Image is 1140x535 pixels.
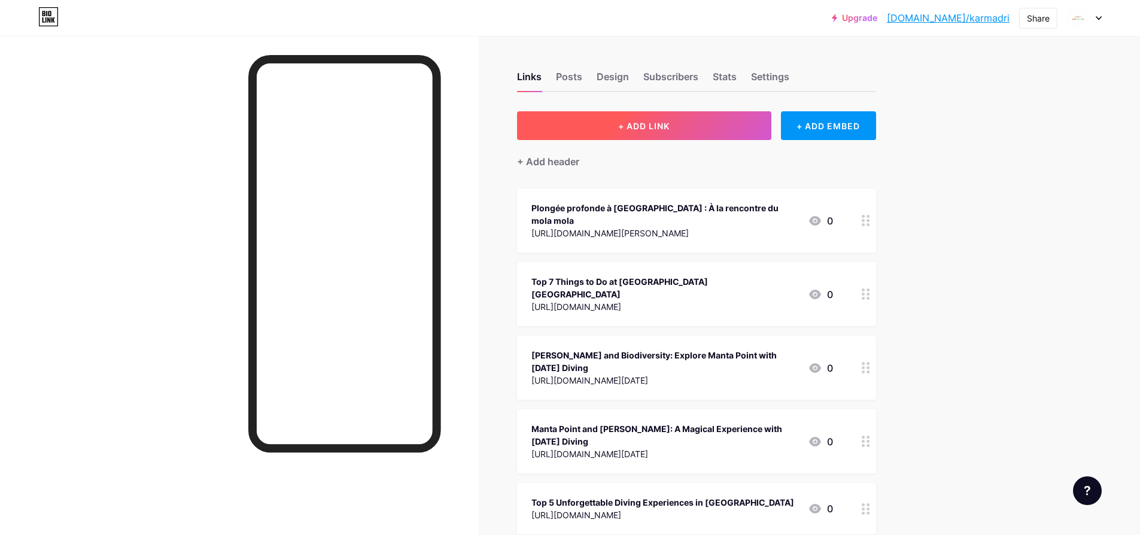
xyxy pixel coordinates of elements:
div: [PERSON_NAME] and Biodiversity: Explore Manta Point with [DATE] Diving [531,349,798,374]
div: 0 [808,361,833,375]
div: Stats [713,69,737,91]
div: Settings [751,69,789,91]
div: Posts [556,69,582,91]
div: 0 [808,287,833,302]
div: Top 7 Things to Do at [GEOGRAPHIC_DATA] [GEOGRAPHIC_DATA] [531,275,798,300]
div: Manta Point and [PERSON_NAME]: A Magical Experience with [DATE] Diving [531,422,798,448]
img: Karma Driving & Yoga [1066,7,1089,29]
div: Top 5 Unforgettable Diving Experiences in [GEOGRAPHIC_DATA] [531,496,794,509]
div: [URL][DOMAIN_NAME] [531,300,798,313]
div: [URL][DOMAIN_NAME] [531,509,794,521]
div: Design [597,69,629,91]
div: + ADD EMBED [781,111,876,140]
div: [URL][DOMAIN_NAME][PERSON_NAME] [531,227,798,239]
div: Share [1027,12,1050,25]
button: + ADD LINK [517,111,771,140]
div: [URL][DOMAIN_NAME][DATE] [531,374,798,387]
div: Links [517,69,542,91]
div: Plongée profonde à [GEOGRAPHIC_DATA] : À la rencontre du mola mola [531,202,798,227]
div: Subscribers [643,69,698,91]
div: + Add header [517,154,579,169]
a: [DOMAIN_NAME]/karmadri [887,11,1010,25]
div: 0 [808,501,833,516]
div: 0 [808,214,833,228]
div: 0 [808,434,833,449]
a: Upgrade [832,13,877,23]
span: + ADD LINK [618,121,670,131]
div: [URL][DOMAIN_NAME][DATE] [531,448,798,460]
